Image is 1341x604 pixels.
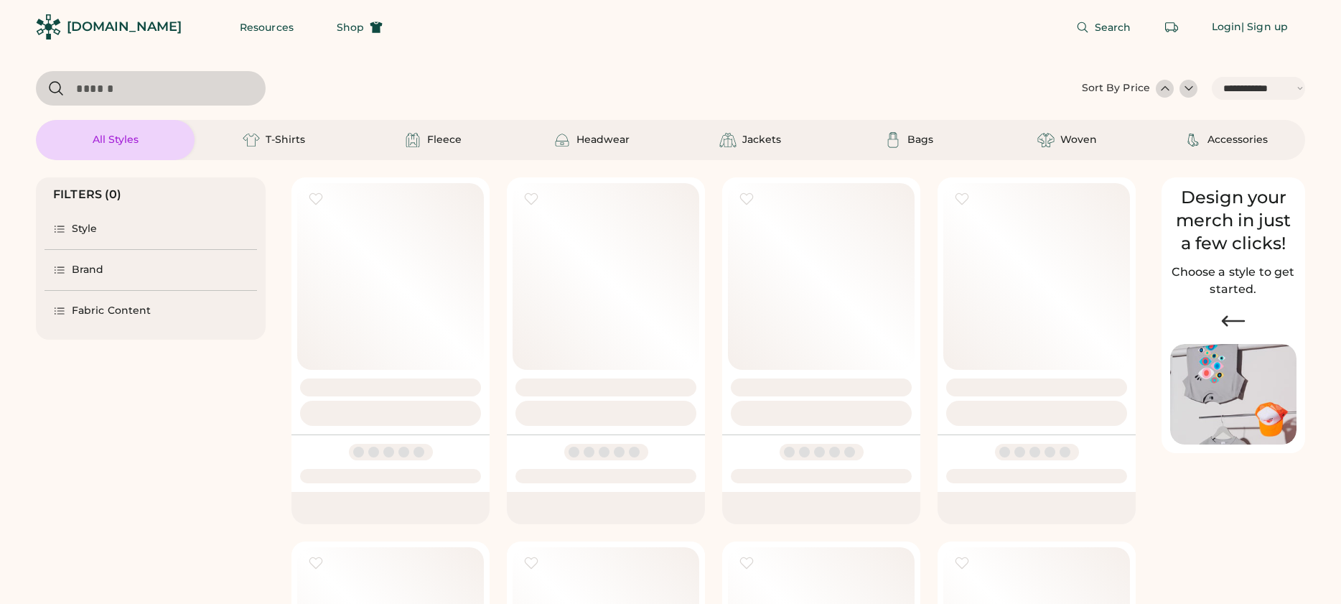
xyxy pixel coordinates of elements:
div: | Sign up [1241,20,1288,34]
img: Woven Icon [1037,131,1055,149]
div: Fleece [427,133,462,147]
div: Bags [907,133,933,147]
img: Rendered Logo - Screens [36,14,61,40]
div: FILTERS (0) [53,186,122,203]
img: Fleece Icon [404,131,421,149]
img: Headwear Icon [553,131,571,149]
div: Accessories [1207,133,1268,147]
button: Shop [319,13,400,42]
h2: Choose a style to get started. [1170,264,1296,298]
img: Jackets Icon [719,131,737,149]
div: Fabric Content [72,304,151,318]
span: Shop [337,22,364,32]
div: Woven [1060,133,1097,147]
div: Headwear [576,133,630,147]
button: Retrieve an order [1157,13,1186,42]
div: Design your merch in just a few clicks! [1170,186,1296,255]
div: Style [72,222,98,236]
div: Sort By Price [1082,81,1150,96]
button: Resources [223,13,311,42]
div: All Styles [93,133,139,147]
div: [DOMAIN_NAME] [67,18,182,36]
img: Accessories Icon [1185,131,1202,149]
button: Search [1059,13,1149,42]
span: Search [1095,22,1131,32]
div: T-Shirts [266,133,305,147]
img: Bags Icon [884,131,902,149]
div: Login [1212,20,1242,34]
div: Jackets [742,133,781,147]
img: Image of Lisa Congdon Eye Print on T-Shirt and Hat [1170,344,1296,445]
div: Brand [72,263,104,277]
img: T-Shirts Icon [243,131,260,149]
